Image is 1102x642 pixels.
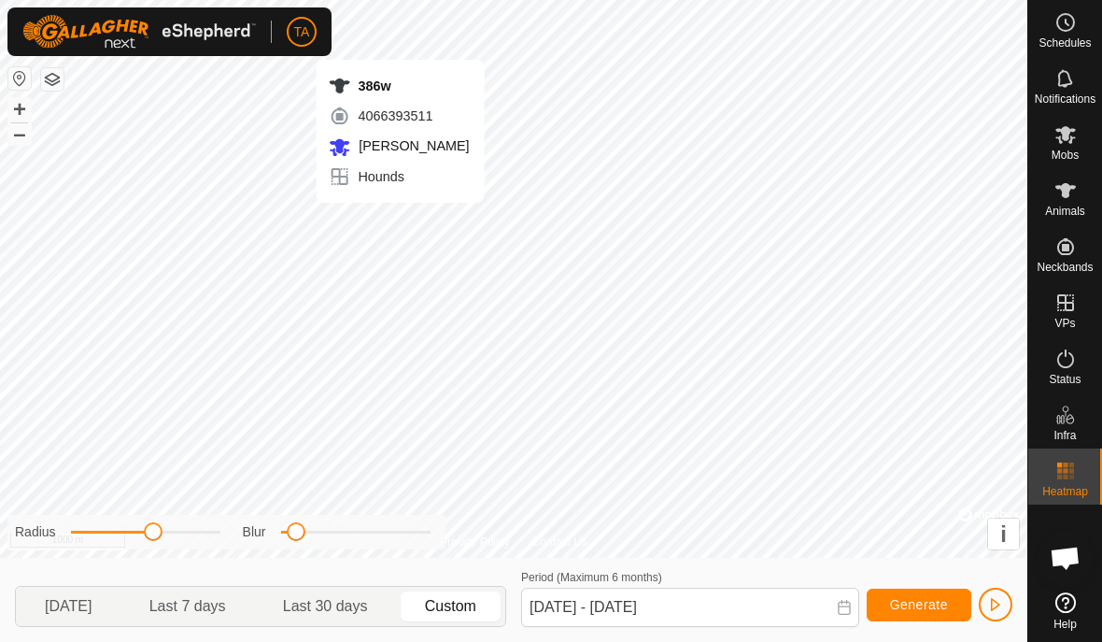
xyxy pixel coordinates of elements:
a: Contact Us [532,534,587,550]
span: Generate [890,597,948,612]
button: + [8,98,31,121]
button: Generate [867,589,971,621]
span: i [1000,521,1007,547]
a: Privacy Policy [440,534,510,550]
span: Help [1053,619,1077,630]
button: – [8,122,31,145]
div: 4066393511 [328,105,469,127]
label: Blur [243,522,266,542]
span: Last 7 days [149,595,226,618]
button: Reset Map [8,67,31,90]
span: Neckbands [1037,262,1093,273]
button: Map Layers [41,68,64,91]
span: Infra [1053,430,1076,441]
span: Animals [1045,206,1085,217]
img: Gallagher Logo [22,15,256,49]
div: Hounds [328,165,469,188]
span: Status [1049,374,1081,385]
span: Last 30 days [283,595,368,618]
span: VPs [1054,318,1075,329]
button: i [988,519,1019,549]
div: 386w [328,75,469,97]
span: Mobs [1052,150,1079,161]
span: Heatmap [1042,486,1088,497]
span: Notifications [1035,93,1095,105]
span: Custom [425,595,476,618]
label: Period (Maximum 6 months) [521,571,662,584]
a: Help [1028,585,1102,637]
span: TA [294,22,310,42]
span: Schedules [1038,37,1091,49]
span: [DATE] [45,595,92,618]
div: Open chat [1038,530,1094,586]
label: Radius [15,522,56,542]
span: [PERSON_NAME] [354,138,469,153]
